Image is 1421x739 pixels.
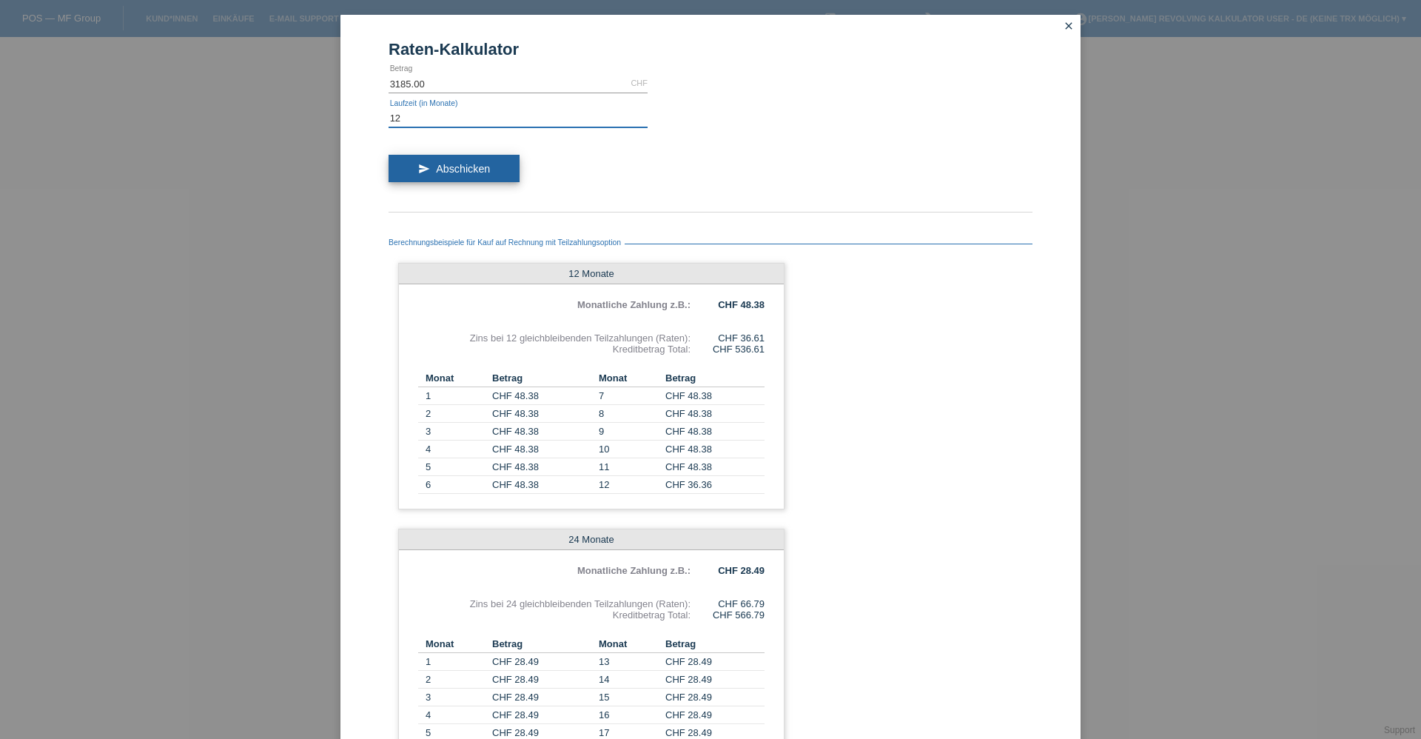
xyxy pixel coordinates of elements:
td: CHF 28.49 [492,689,591,706]
div: Kreditbetrag Total: [418,344,691,355]
td: CHF 28.49 [665,653,765,671]
td: 14 [591,671,665,689]
th: Monat [591,635,665,653]
div: CHF 566.79 [691,609,765,621]
button: send Abschicken [389,155,520,183]
td: CHF 48.38 [665,458,765,476]
td: 12 [591,476,665,494]
div: Zins bei 24 gleichbleibenden Teilzahlungen (Raten): [418,598,691,609]
td: 7 [591,387,665,405]
td: 3 [418,423,492,441]
td: 11 [591,458,665,476]
div: CHF 536.61 [691,344,765,355]
div: CHF 36.61 [691,332,765,344]
td: 9 [591,423,665,441]
td: CHF 48.38 [492,441,591,458]
b: Monatliche Zahlung z.B.: [577,299,691,310]
td: CHF 28.49 [665,706,765,724]
th: Monat [418,369,492,387]
td: CHF 48.38 [492,458,591,476]
th: Betrag [492,635,591,653]
td: CHF 48.38 [492,387,591,405]
div: Kreditbetrag Total: [418,609,691,621]
td: 16 [591,706,665,724]
td: CHF 48.38 [665,423,765,441]
b: CHF 48.38 [718,299,765,310]
td: CHF 48.38 [665,387,765,405]
td: 6 [418,476,492,494]
td: 3 [418,689,492,706]
h1: Raten-Kalkulator [389,40,1032,58]
th: Monat [418,635,492,653]
div: 12 Monate [399,264,784,284]
i: close [1063,20,1075,32]
a: close [1059,19,1078,36]
td: 5 [418,458,492,476]
td: CHF 48.38 [492,476,591,494]
td: 4 [418,441,492,458]
td: 4 [418,706,492,724]
td: CHF 48.38 [665,441,765,458]
td: 8 [591,405,665,423]
td: 2 [418,405,492,423]
td: CHF 28.49 [492,671,591,689]
b: Monatliche Zahlung z.B.: [577,565,691,576]
td: 10 [591,441,665,458]
td: CHF 28.49 [492,706,591,724]
td: CHF 28.49 [665,671,765,689]
td: 1 [418,653,492,671]
th: Betrag [665,369,765,387]
i: send [418,163,430,175]
td: CHF 48.38 [492,423,591,441]
span: Berechnungsbeispiele für Kauf auf Rechnung mit Teilzahlungsoption [389,238,625,247]
div: Zins bei 12 gleichbleibenden Teilzahlungen (Raten): [418,332,691,344]
div: CHF 66.79 [691,598,765,609]
div: CHF [631,78,648,87]
td: CHF 48.38 [492,405,591,423]
th: Betrag [492,369,591,387]
span: Abschicken [436,163,490,175]
div: 24 Monate [399,529,784,550]
th: Betrag [665,635,765,653]
td: 13 [591,653,665,671]
td: CHF 28.49 [665,689,765,706]
td: 2 [418,671,492,689]
b: CHF 28.49 [718,565,765,576]
td: 15 [591,689,665,706]
td: CHF 48.38 [665,405,765,423]
th: Monat [591,369,665,387]
td: CHF 36.36 [665,476,765,494]
td: CHF 28.49 [492,653,591,671]
td: 1 [418,387,492,405]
